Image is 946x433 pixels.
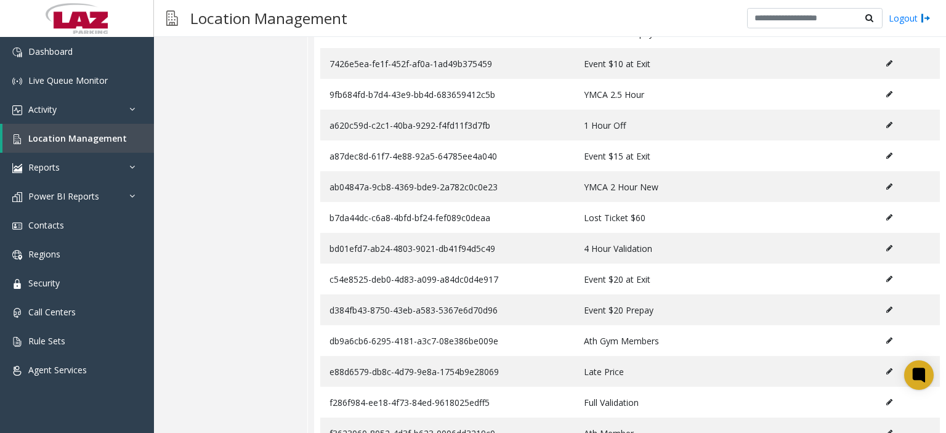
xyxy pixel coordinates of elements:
[184,3,354,33] h3: Location Management
[12,279,22,289] img: 'icon'
[320,79,575,110] td: 9fb684fd-b7d4-43e9-bb4d-683659412c5b
[166,3,178,33] img: pageIcon
[28,75,108,86] span: Live Queue Monitor
[28,364,87,376] span: Agent Services
[12,76,22,86] img: 'icon'
[12,163,22,173] img: 'icon'
[889,12,931,25] a: Logout
[921,12,931,25] img: logout
[12,192,22,202] img: 'icon'
[575,325,763,356] td: Ath Gym Members
[28,219,64,231] span: Contacts
[28,306,76,318] span: Call Centers
[12,337,22,347] img: 'icon'
[2,124,154,153] a: Location Management
[28,335,65,347] span: Rule Sets
[12,47,22,57] img: 'icon'
[575,264,763,294] td: Event $20 at Exit
[28,103,57,115] span: Activity
[320,202,575,233] td: b7da44dc-c6a8-4bfd-bf24-fef089c0deaa
[320,294,575,325] td: d384fb43-8750-43eb-a583-5367e6d70d96
[12,308,22,318] img: 'icon'
[28,161,60,173] span: Reports
[12,134,22,144] img: 'icon'
[12,366,22,376] img: 'icon'
[575,171,763,202] td: YMCA 2 Hour New
[320,356,575,387] td: e88d6579-db8c-4d79-9e8a-1754b9e28069
[575,110,763,140] td: 1 Hour Off
[320,387,575,418] td: f286f984-ee18-4f73-84ed-9618025edff5
[28,46,73,57] span: Dashboard
[320,140,575,171] td: a87dec8d-61f7-4e88-92a5-64785ee4a040
[320,325,575,356] td: db9a6cb6-6295-4181-a3c7-08e386be009e
[320,48,575,79] td: 7426e5ea-fe1f-452f-af0a-1ad49b375459
[320,264,575,294] td: c54e8525-deb0-4d83-a099-a84dc0d4e917
[28,277,60,289] span: Security
[12,250,22,260] img: 'icon'
[575,356,763,387] td: Late Price
[575,294,763,325] td: Event $20 Prepay
[575,387,763,418] td: Full Validation
[12,221,22,231] img: 'icon'
[575,48,763,79] td: Event $10 at Exit
[575,233,763,264] td: 4 Hour Validation
[28,132,127,144] span: Location Management
[320,233,575,264] td: bd01efd7-ab24-4803-9021-db41f94d5c49
[28,248,60,260] span: Regions
[320,171,575,202] td: ab04847a-9cb8-4369-bde9-2a782c0c0e23
[28,190,99,202] span: Power BI Reports
[575,79,763,110] td: YMCA 2.5 Hour
[575,140,763,171] td: Event $15 at Exit
[575,202,763,233] td: Lost Ticket $60
[12,105,22,115] img: 'icon'
[320,110,575,140] td: a620c59d-c2c1-40ba-9292-f4fd11f3d7fb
